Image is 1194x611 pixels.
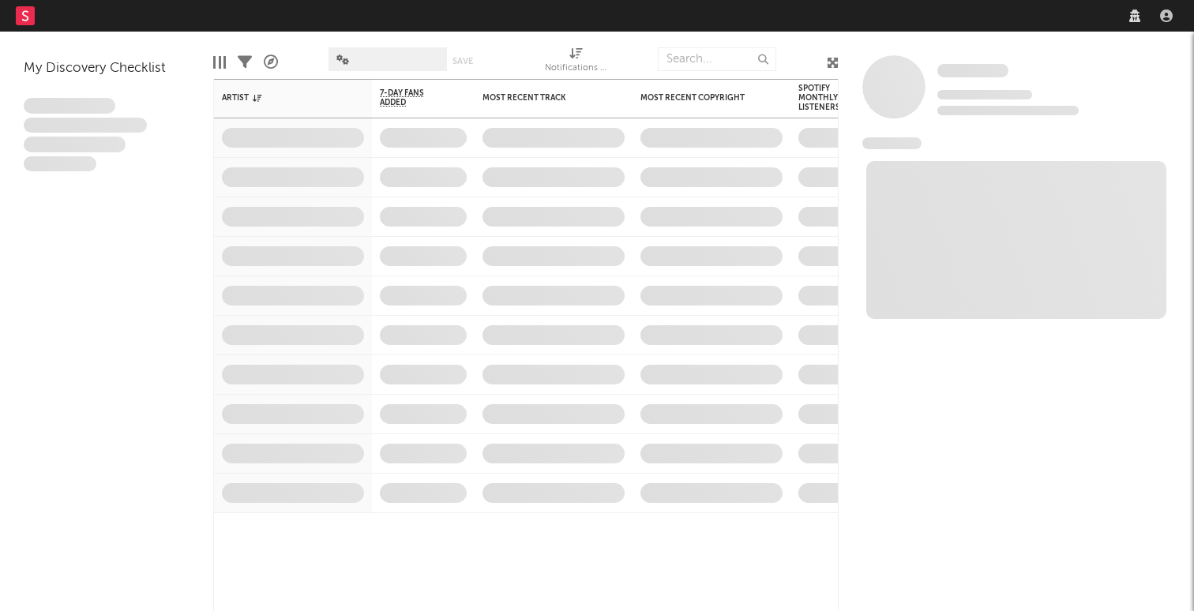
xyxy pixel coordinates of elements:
[545,39,608,85] div: Notifications (Artist)
[24,118,147,133] span: Integer aliquet in purus et
[452,57,473,66] button: Save
[24,137,126,152] span: Praesent ac interdum
[24,98,115,114] span: Lorem ipsum dolor
[937,106,1079,115] span: 0 fans last week
[862,137,922,149] span: News Feed
[238,39,252,85] div: Filters
[482,93,601,103] div: Most Recent Track
[937,90,1032,99] span: Tracking Since: [DATE]
[658,47,776,71] input: Search...
[640,93,759,103] div: Most Recent Copyright
[24,156,96,172] span: Aliquam viverra
[222,93,340,103] div: Artist
[545,59,608,78] div: Notifications (Artist)
[213,39,226,85] div: Edit Columns
[937,63,1008,79] a: Some Artist
[380,88,443,107] span: 7-Day Fans Added
[264,39,278,85] div: A&R Pipeline
[24,59,190,78] div: My Discovery Checklist
[798,84,854,112] div: Spotify Monthly Listeners
[937,64,1008,77] span: Some Artist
